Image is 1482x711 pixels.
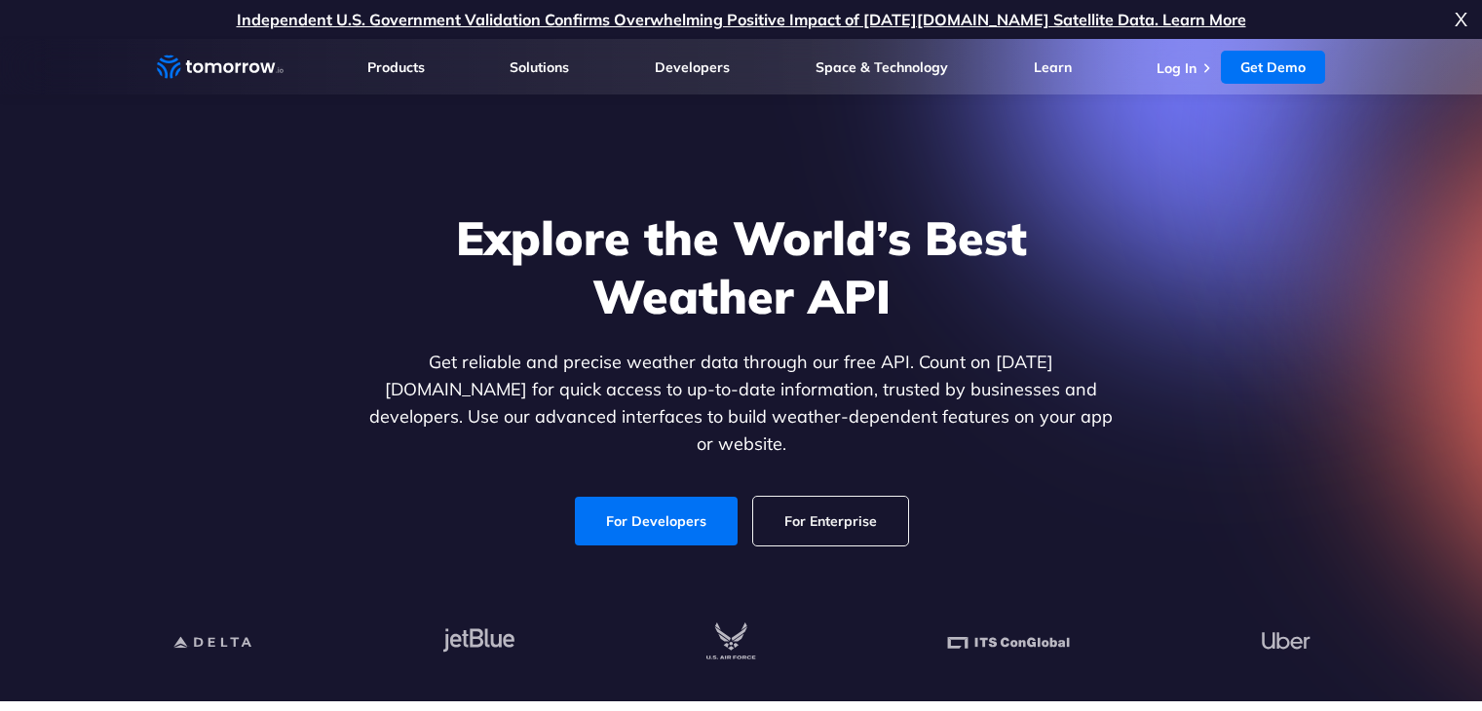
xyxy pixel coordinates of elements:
[1221,51,1325,84] a: Get Demo
[365,208,1118,325] h1: Explore the World’s Best Weather API
[816,58,948,76] a: Space & Technology
[365,349,1118,458] p: Get reliable and precise weather data through our free API. Count on [DATE][DOMAIN_NAME] for quic...
[367,58,425,76] a: Products
[655,58,730,76] a: Developers
[1157,59,1197,77] a: Log In
[157,53,284,82] a: Home link
[575,497,738,545] a: For Developers
[510,58,569,76] a: Solutions
[1034,58,1072,76] a: Learn
[237,10,1246,29] a: Independent U.S. Government Validation Confirms Overwhelming Positive Impact of [DATE][DOMAIN_NAM...
[753,497,908,545] a: For Enterprise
